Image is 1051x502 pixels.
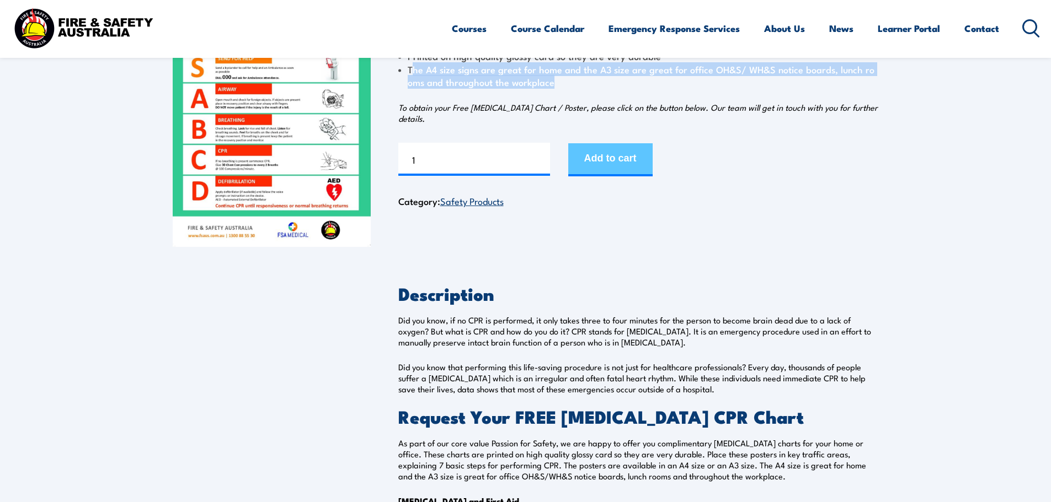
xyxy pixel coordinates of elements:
a: Contact [964,14,999,43]
a: Learner Portal [878,14,940,43]
em: To obtain your Free [MEDICAL_DATA] Chart / Poster, please click on the button below. Our team wil... [398,101,878,124]
p: Did you know, if no CPR is performed, it only takes three to four minutes for the person to becom... [398,315,879,348]
h2: Request Your FREE [MEDICAL_DATA] CPR Chart [398,408,879,424]
p: As part of our core value Passion for Safety, we are happy to offer you complimentary [MEDICAL_DA... [398,438,879,482]
input: Product quantity [398,143,550,176]
li: The A4 size signs are great for home and the A3 size are great for office OH&S/ WH&S notice board... [398,63,879,89]
p: Did you know that performing this life-saving procedure is not just for healthcare professionals?... [398,361,879,395]
a: Course Calendar [511,14,584,43]
a: Courses [452,14,487,43]
a: Emergency Response Services [609,14,740,43]
a: About Us [764,14,805,43]
h2: Description [398,285,879,301]
span: Category: [398,194,504,208]
button: Add to cart [568,143,653,176]
a: Safety Products [440,194,504,207]
a: News [829,14,853,43]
